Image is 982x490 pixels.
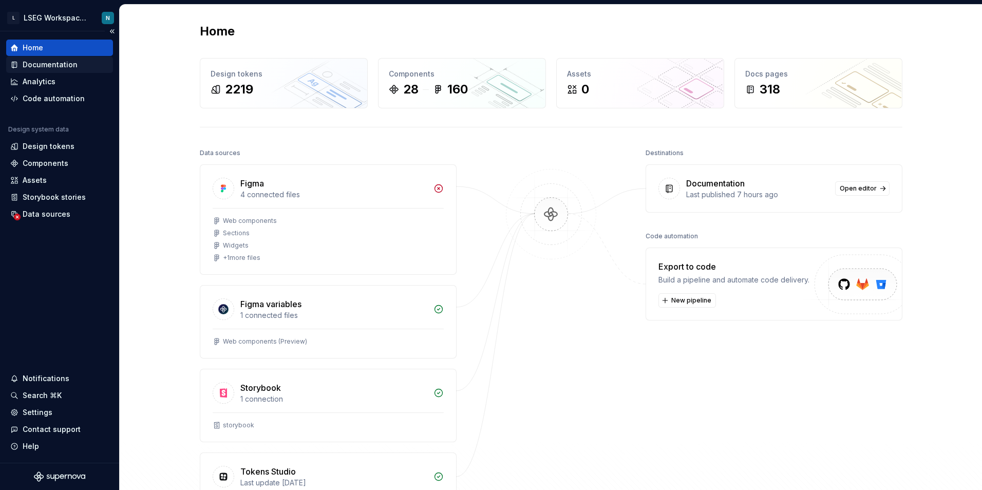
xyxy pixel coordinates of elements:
a: Storybook stories [6,189,113,205]
div: Last published 7 hours ago [686,190,829,200]
a: Docs pages318 [734,58,902,108]
div: L [7,12,20,24]
a: Data sources [6,206,113,222]
div: Search ⌘K [23,390,62,401]
div: Settings [23,407,52,418]
div: Storybook [240,382,281,394]
div: Assets [23,175,47,185]
div: Export to code [658,260,809,273]
div: Design tokens [23,141,74,152]
span: Open editor [840,184,877,193]
div: Design system data [8,125,69,134]
a: Assets0 [556,58,724,108]
a: Design tokens2219 [200,58,368,108]
span: New pipeline [671,296,711,305]
a: Analytics [6,73,113,90]
div: Home [23,43,43,53]
div: Figma [240,177,264,190]
button: New pipeline [658,293,716,308]
div: storybook [223,421,254,429]
div: Tokens Studio [240,465,296,478]
div: Last update [DATE] [240,478,427,488]
a: Figma4 connected filesWeb componentsSectionsWidgets+1more files [200,164,457,275]
button: Search ⌘K [6,387,113,404]
div: Docs pages [745,69,892,79]
a: Components [6,155,113,172]
div: Contact support [23,424,81,435]
div: 0 [581,81,589,98]
a: Open editor [835,181,890,196]
a: Figma variables1 connected filesWeb components (Preview) [200,285,457,359]
a: Settings [6,404,113,421]
div: 160 [447,81,468,98]
div: 4 connected files [240,190,427,200]
a: Components28160 [378,58,546,108]
div: Analytics [23,77,55,87]
div: 318 [760,81,780,98]
div: Documentation [686,177,745,190]
div: Documentation [23,60,78,70]
div: + 1 more files [223,254,260,262]
button: Help [6,438,113,455]
div: Data sources [23,209,70,219]
div: Notifications [23,373,69,384]
div: Components [389,69,535,79]
button: LLSEG Workspace Design SystemN [2,7,117,29]
a: Code automation [6,90,113,107]
div: Code automation [23,93,85,104]
div: Help [23,441,39,451]
a: Documentation [6,56,113,73]
div: Widgets [223,241,249,250]
div: LSEG Workspace Design System [24,13,89,23]
div: Web components (Preview) [223,337,307,346]
div: 28 [403,81,419,98]
div: N [106,14,110,22]
div: Web components [223,217,277,225]
div: Figma variables [240,298,301,310]
div: Code automation [646,229,698,243]
a: Home [6,40,113,56]
div: Destinations [646,146,684,160]
button: Collapse sidebar [105,24,119,39]
div: Assets [567,69,713,79]
div: Storybook stories [23,192,86,202]
button: Contact support [6,421,113,438]
button: Notifications [6,370,113,387]
a: Assets [6,172,113,189]
div: Design tokens [211,69,357,79]
div: 1 connection [240,394,427,404]
div: Data sources [200,146,240,160]
div: Sections [223,229,250,237]
a: Design tokens [6,138,113,155]
h2: Home [200,23,235,40]
div: 1 connected files [240,310,427,321]
div: Build a pipeline and automate code delivery. [658,275,809,285]
div: 2219 [225,81,253,98]
div: Components [23,158,68,168]
a: Storybook1 connectionstorybook [200,369,457,442]
svg: Supernova Logo [34,472,85,482]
